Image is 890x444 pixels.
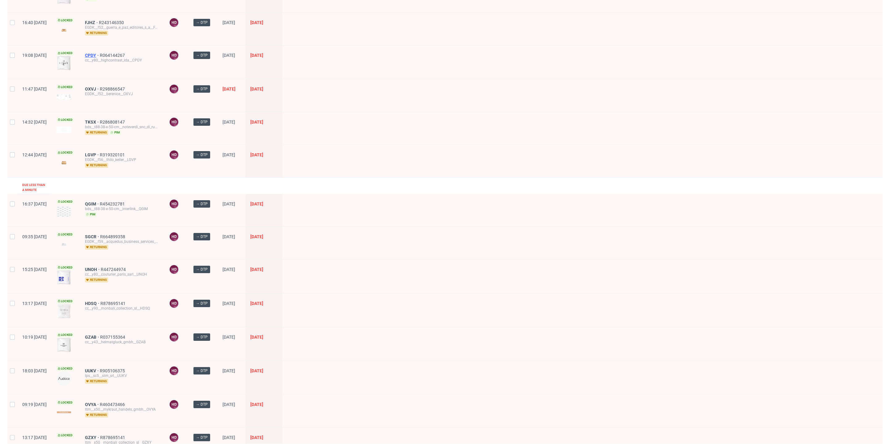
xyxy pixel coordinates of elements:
[100,301,127,306] a: R878695141
[250,435,263,440] span: [DATE]
[57,433,74,438] span: Locked
[222,267,235,272] span: [DATE]
[100,53,126,58] span: R064144267
[22,335,47,340] span: 10:19 [DATE]
[57,332,74,337] span: Locked
[22,267,47,272] span: 15:25 [DATE]
[100,120,126,125] a: R286808147
[100,335,126,340] a: R037155364
[85,152,100,157] a: LGVP
[170,51,178,60] figcaption: HD
[100,368,126,373] a: R905106375
[250,335,263,340] span: [DATE]
[170,299,178,308] figcaption: HD
[100,152,126,157] span: R319320101
[196,334,208,340] span: → DTP
[22,53,47,58] span: 19:08 [DATE]
[22,435,47,440] span: 13:17 [DATE]
[57,265,74,270] span: Locked
[85,31,108,36] span: returning
[85,234,100,239] span: SGCR
[22,368,47,373] span: 18:03 [DATE]
[170,118,178,126] figcaption: HD
[250,234,263,239] span: [DATE]
[250,402,263,407] span: [DATE]
[222,234,235,239] span: [DATE]
[196,301,208,306] span: → DTP
[196,368,208,374] span: → DTP
[57,232,74,237] span: Locked
[222,335,235,340] span: [DATE]
[85,379,108,384] span: returning
[85,335,100,340] span: GZAB
[100,87,126,91] a: R298866547
[250,152,263,157] span: [DATE]
[99,20,125,25] a: R243146350
[85,201,100,206] a: QGIM
[196,402,208,407] span: → DTP
[22,301,47,306] span: 13:17 [DATE]
[100,234,126,239] a: R664899358
[250,53,263,58] span: [DATE]
[57,366,74,371] span: Locked
[196,267,208,272] span: → DTP
[85,20,99,25] a: FJHZ
[170,265,178,274] figcaption: HD
[170,18,178,27] figcaption: HD
[57,51,74,56] span: Locked
[85,306,159,311] div: cc__y90__monbali_collection_sl__HDSQ
[196,119,208,125] span: → DTP
[85,373,159,378] div: lps__sc5__stm_srl__UUKV
[170,333,178,341] figcaption: HD
[250,87,263,91] span: [DATE]
[57,411,71,413] img: version_two_editor_design
[170,85,178,93] figcaption: HD
[250,267,263,272] span: [DATE]
[57,304,71,319] img: version_two_editor_design
[85,53,100,58] a: CPDY
[250,120,263,125] span: [DATE]
[222,435,235,440] span: [DATE]
[85,412,108,417] span: returning
[222,152,235,157] span: [DATE]
[196,20,208,25] span: → DTP
[57,85,74,90] span: Locked
[170,433,178,442] figcaption: HD
[250,301,263,306] span: [DATE]
[100,435,126,440] span: R878695141
[85,87,100,91] a: OXVJ
[100,201,126,206] a: R454232781
[170,400,178,409] figcaption: HD
[85,239,159,244] div: EGDK__f59__acquedus_business_services_gmbh__SGCR
[250,368,263,373] span: [DATE]
[57,150,74,155] span: Locked
[57,400,74,405] span: Locked
[170,366,178,375] figcaption: HD
[22,201,47,206] span: 16:37 [DATE]
[85,267,101,272] a: UNOH
[57,127,71,133] img: version_two_editor_design.png
[85,206,159,211] div: bds__t88-38-x-50-cm__interlink__QGIM
[22,152,47,157] span: 12:44 [DATE]
[85,368,100,373] a: UUKV
[22,120,47,125] span: 14:32 [DATE]
[250,20,263,25] span: [DATE]
[57,159,71,167] img: version_two_editor_design
[196,152,208,158] span: → DTP
[109,130,121,135] span: pim
[57,56,71,70] img: version_two_editor_design
[85,157,159,162] div: EGDK__f56__thilo_keller__LGVP
[196,435,208,440] span: → DTP
[22,87,47,91] span: 11:47 [DATE]
[57,240,71,249] img: version_two_editor_design
[57,337,71,352] img: version_two_editor_design
[85,301,100,306] span: HDSQ
[222,120,235,125] span: [DATE]
[85,435,100,440] span: GZXY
